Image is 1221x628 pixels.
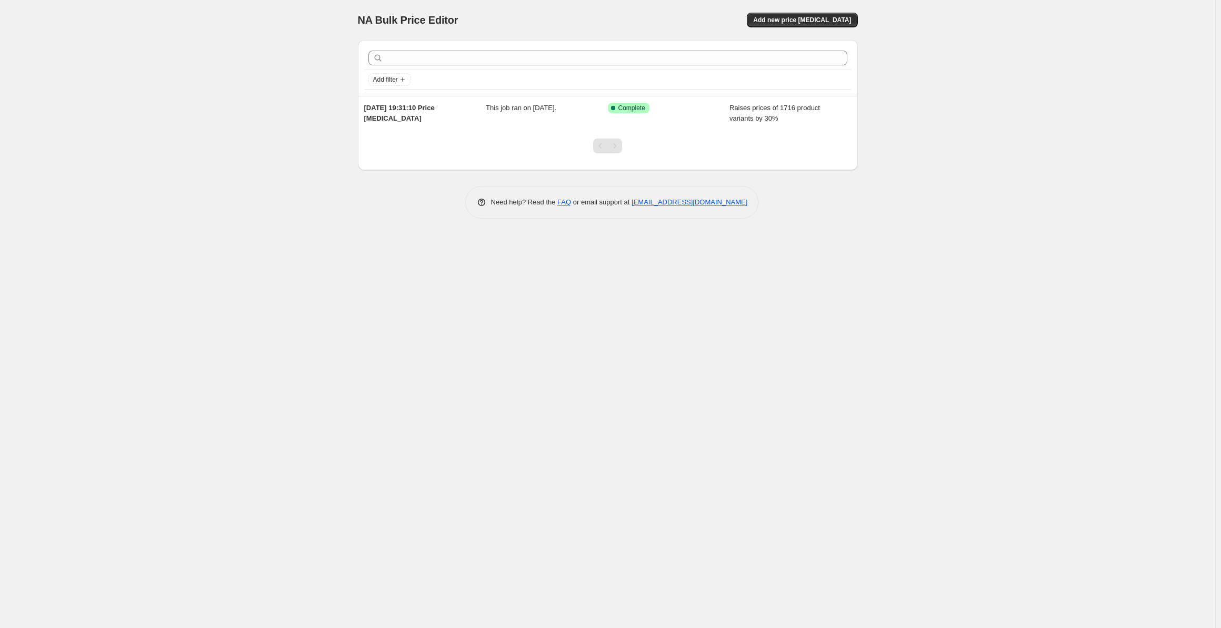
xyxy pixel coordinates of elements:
[364,104,435,122] span: [DATE] 19:31:10 Price [MEDICAL_DATA]
[632,198,747,206] a: [EMAIL_ADDRESS][DOMAIN_NAME]
[729,104,820,122] span: Raises prices of 1716 product variants by 30%
[571,198,632,206] span: or email support at
[618,104,645,112] span: Complete
[491,198,558,206] span: Need help? Read the
[368,73,411,86] button: Add filter
[358,14,458,26] span: NA Bulk Price Editor
[486,104,556,112] span: This job ran on [DATE].
[747,13,857,27] button: Add new price [MEDICAL_DATA]
[557,198,571,206] a: FAQ
[593,139,622,153] nav: Pagination
[373,75,398,84] span: Add filter
[753,16,851,24] span: Add new price [MEDICAL_DATA]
